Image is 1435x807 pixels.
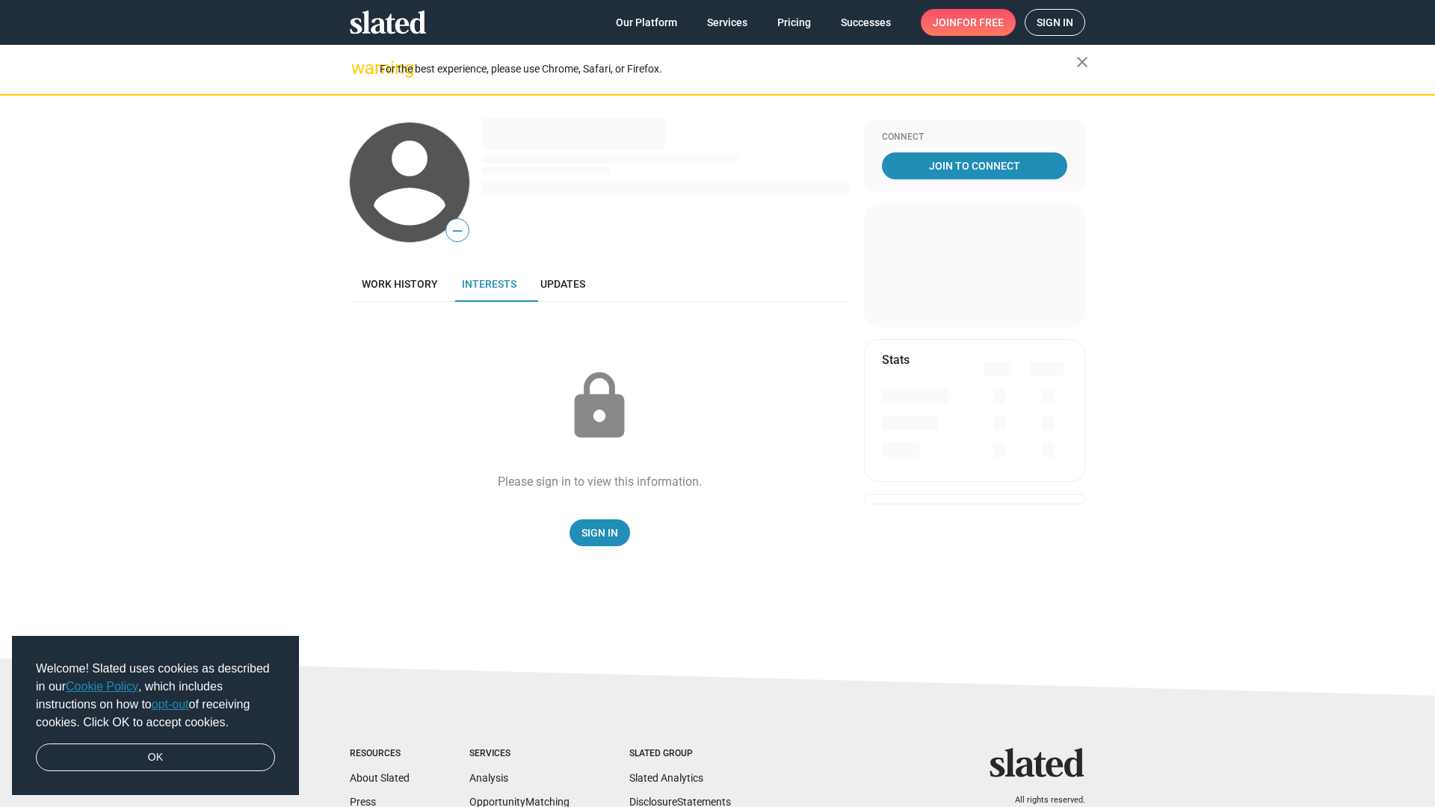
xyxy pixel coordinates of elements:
a: opt-out [152,698,189,711]
span: Successes [841,9,891,36]
a: Analysis [469,772,508,784]
span: Work history [362,278,438,290]
a: Work history [350,266,450,302]
span: Interests [462,278,516,290]
mat-card-title: Stats [882,352,910,368]
a: About Slated [350,772,410,784]
span: Services [707,9,747,36]
a: Joinfor free [921,9,1016,36]
div: Slated Group [629,748,731,760]
span: — [446,221,469,241]
span: Pricing [777,9,811,36]
div: Resources [350,748,410,760]
a: Sign In [570,519,630,546]
mat-icon: warning [351,59,369,77]
a: Pricing [765,9,823,36]
span: Our Platform [616,9,677,36]
div: cookieconsent [12,636,299,796]
a: Our Platform [604,9,689,36]
a: Interests [450,266,528,302]
a: Services [695,9,759,36]
a: Slated Analytics [629,772,703,784]
span: Join To Connect [885,152,1064,179]
mat-icon: close [1073,53,1091,71]
span: Sign In [581,519,618,546]
span: Updates [540,278,585,290]
div: Please sign in to view this information. [498,474,702,489]
span: Join [933,9,1004,36]
span: for free [957,9,1004,36]
div: For the best experience, please use Chrome, Safari, or Firefox. [380,59,1076,79]
span: Sign in [1037,10,1073,35]
a: Cookie Policy [66,680,138,693]
span: Welcome! Slated uses cookies as described in our , which includes instructions on how to of recei... [36,660,275,732]
div: Services [469,748,570,760]
div: Connect [882,132,1067,143]
mat-icon: lock [562,369,637,444]
a: Sign in [1025,9,1085,36]
a: Successes [829,9,903,36]
a: Updates [528,266,597,302]
a: Join To Connect [882,152,1067,179]
a: dismiss cookie message [36,743,275,772]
